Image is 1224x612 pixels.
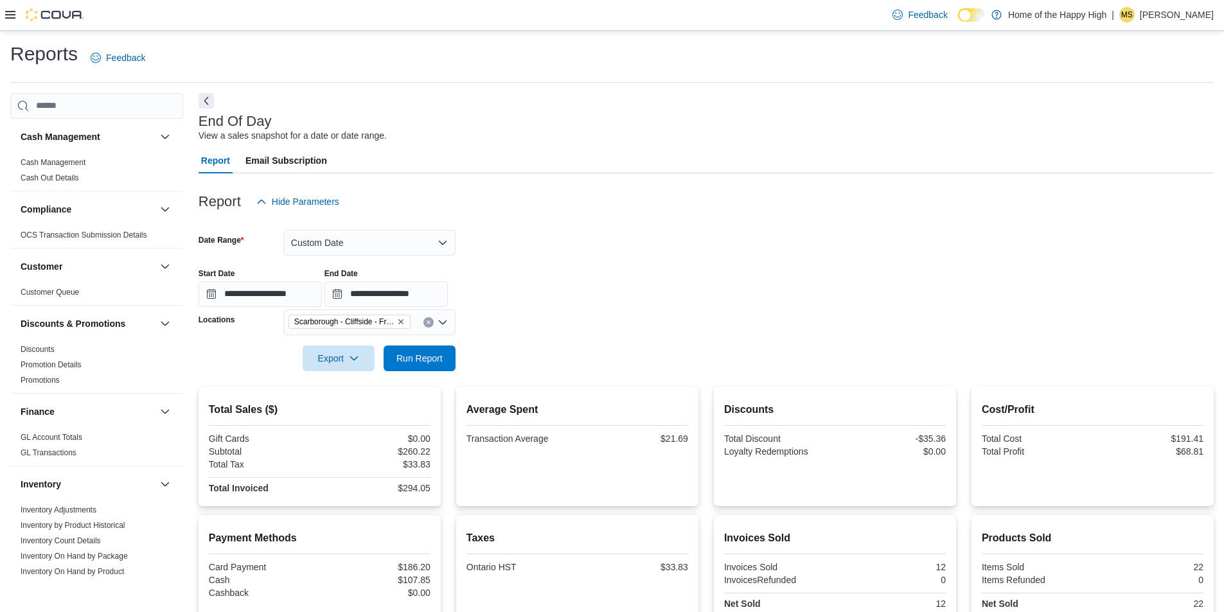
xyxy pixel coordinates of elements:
span: MS [1121,7,1133,22]
h2: Total Sales ($) [209,402,430,417]
label: Start Date [199,268,235,279]
h3: Discounts & Promotions [21,317,125,330]
div: $186.20 [322,562,430,572]
a: GL Transactions [21,448,76,457]
div: $294.05 [322,483,430,493]
div: InvoicesRefunded [724,575,833,585]
button: Open list of options [438,317,448,328]
h2: Cost/Profit [982,402,1203,417]
div: Compliance [10,227,183,248]
a: Inventory On Hand by Product [21,567,124,576]
div: $107.85 [322,575,430,585]
span: Cash Out Details [21,173,79,183]
button: Discounts & Promotions [21,317,155,330]
span: Hide Parameters [272,195,339,208]
div: Items Refunded [982,575,1090,585]
div: Matthew Sanchez [1119,7,1135,22]
a: Cash Out Details [21,173,79,182]
a: Inventory Adjustments [21,505,96,514]
h1: Reports [10,41,78,67]
h2: Discounts [724,402,946,417]
div: $33.83 [580,562,688,572]
button: Clear input [423,317,434,328]
input: Press the down key to open a popover containing a calendar. [199,281,322,307]
h3: Finance [21,405,55,418]
h3: Cash Management [21,130,100,143]
label: Date Range [199,235,244,245]
h2: Products Sold [982,530,1203,546]
div: Total Tax [209,459,317,469]
strong: Net Sold [724,599,761,609]
h3: Compliance [21,203,71,216]
span: Discounts [21,344,55,354]
a: GL Account Totals [21,433,82,442]
button: Cash Management [21,130,155,143]
p: | [1112,7,1114,22]
a: Promotion Details [21,360,82,369]
img: Cova [26,8,84,21]
strong: Total Invoiced [209,483,269,493]
div: 12 [837,562,946,572]
div: $0.00 [322,433,430,444]
button: Custom Date [283,230,456,256]
span: Promotion Details [21,360,82,370]
div: Loyalty Redemptions [724,446,833,457]
span: Report [201,148,230,173]
div: 0 [837,575,946,585]
div: 22 [1095,562,1203,572]
div: Invoices Sold [724,562,833,572]
button: Finance [157,404,173,419]
button: Compliance [157,202,173,217]
button: Customer [157,259,173,274]
div: Cash Management [10,155,183,191]
div: Customer [10,284,183,305]
div: $191.41 [1095,433,1203,444]
span: Scarborough - Cliffside - Friendly Stranger [288,315,411,329]
a: Feedback [85,45,150,71]
div: View a sales snapshot for a date or date range. [199,129,387,143]
button: Run Report [384,345,456,371]
span: Inventory On Hand by Package [21,551,128,561]
p: Home of the Happy High [1008,7,1106,22]
div: Cash [209,575,317,585]
span: Run Report [396,352,443,365]
h3: Report [199,194,241,209]
h3: End Of Day [199,114,272,129]
span: Inventory Adjustments [21,505,96,515]
div: -$35.36 [837,433,946,444]
div: Total Discount [724,433,833,444]
div: $0.00 [322,588,430,598]
span: Cash Management [21,157,85,168]
div: Transaction Average [466,433,575,444]
input: Press the down key to open a popover containing a calendar. [324,281,448,307]
span: Customer Queue [21,287,79,297]
div: Ontario HST [466,562,575,572]
span: Inventory by Product Historical [21,520,125,530]
span: Inventory On Hand by Product [21,566,124,577]
div: Finance [10,430,183,466]
button: Customer [21,260,155,273]
button: Finance [21,405,155,418]
button: Discounts & Promotions [157,316,173,331]
div: $68.81 [1095,446,1203,457]
a: Inventory Count Details [21,536,101,545]
button: Remove Scarborough - Cliffside - Friendly Stranger from selection in this group [397,318,405,326]
input: Dark Mode [958,8,985,22]
span: GL Account Totals [21,432,82,442]
strong: Net Sold [982,599,1018,609]
div: 12 [837,599,946,609]
div: Items Sold [982,562,1090,572]
span: Email Subscription [245,148,327,173]
span: Scarborough - Cliffside - Friendly Stranger [294,315,395,328]
h2: Payment Methods [209,530,430,546]
button: Next [199,93,214,109]
h2: Invoices Sold [724,530,946,546]
a: Promotions [21,376,60,385]
button: Cash Management [157,129,173,144]
span: Feedback [908,8,947,21]
div: $260.22 [322,446,430,457]
button: Hide Parameters [251,189,344,214]
span: Export [310,345,367,371]
button: Inventory [157,476,173,492]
